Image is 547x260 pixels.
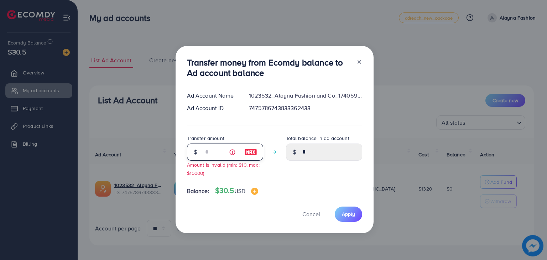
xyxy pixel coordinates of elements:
div: 1023532_Alayna Fashion and Co_1740592250339 [243,92,368,100]
div: Ad Account Name [181,92,244,100]
button: Cancel [293,207,329,222]
span: Balance: [187,187,209,195]
small: Amount is invalid (min: $10, max: $10000) [187,161,260,176]
span: Apply [342,210,355,218]
h3: Transfer money from Ecomdy balance to Ad account balance [187,57,351,78]
img: image [251,188,258,195]
button: Apply [335,207,362,222]
span: USD [234,187,245,195]
span: Cancel [302,210,320,218]
label: Total balance in ad account [286,135,349,142]
h4: $30.5 [215,186,258,195]
div: Ad Account ID [181,104,244,112]
div: 7475786743833362433 [243,104,368,112]
label: Transfer amount [187,135,224,142]
img: image [244,148,257,156]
